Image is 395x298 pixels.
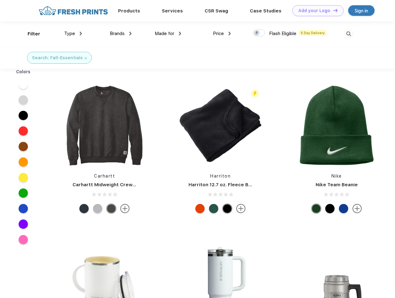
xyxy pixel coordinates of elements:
[73,182,171,187] a: Carhartt Midweight Crewneck Sweatshirt
[348,5,375,16] a: Sign in
[179,32,181,35] img: dropdown.png
[316,182,358,187] a: Nike Team Beanie
[269,31,296,36] span: Flash Eligible
[299,30,326,36] span: 5 Day Delivery
[210,174,231,178] a: Harriton
[353,204,362,213] img: more.svg
[223,204,232,213] div: Black
[110,31,125,36] span: Brands
[325,204,335,213] div: Black
[339,204,348,213] div: Game Royal
[93,204,102,213] div: Heather Grey
[298,8,330,13] div: Add your Logo
[331,174,342,178] a: Nike
[344,29,354,39] img: desktop_search.svg
[236,204,246,213] img: more.svg
[189,182,263,187] a: Harriton 12.7 oz. Fleece Blanket
[85,57,87,59] img: filter_cancel.svg
[213,31,224,36] span: Price
[32,55,83,61] div: Search: Fall-Essentials
[64,31,75,36] span: Type
[295,84,378,167] img: func=resize&h=266
[28,30,40,38] div: Filter
[355,7,368,14] div: Sign in
[251,89,259,98] img: flash_active_toggle.svg
[11,69,35,75] div: Colors
[37,5,110,16] img: fo%20logo%202.webp
[195,204,205,213] div: Orange
[155,31,174,36] span: Made for
[120,204,130,213] img: more.svg
[107,204,116,213] div: Carbon Heather
[333,9,338,12] img: DT
[209,204,218,213] div: Hunter
[63,84,146,167] img: func=resize&h=266
[79,204,89,213] div: New Navy
[80,32,82,35] img: dropdown.png
[312,204,321,213] div: Gorge Green
[229,32,231,35] img: dropdown.png
[118,8,140,14] a: Products
[129,32,131,35] img: dropdown.png
[94,174,115,178] a: Carhartt
[179,84,262,167] img: func=resize&h=266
